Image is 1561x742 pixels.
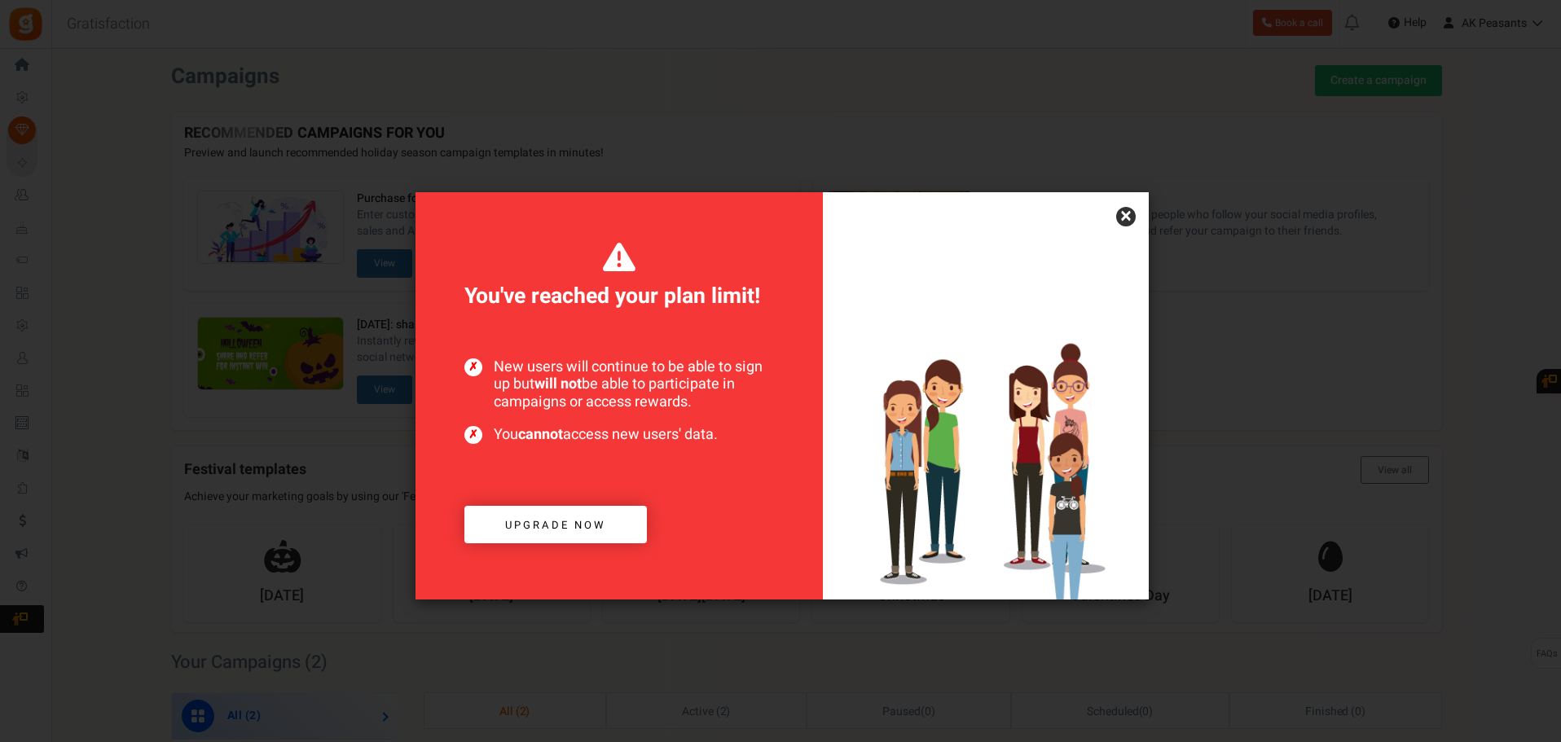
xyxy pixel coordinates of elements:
[464,426,774,444] span: You access new users' data.
[1116,207,1136,226] a: ×
[505,517,606,533] span: Upgrade now
[534,373,582,395] b: will not
[518,424,563,446] b: cannot
[464,241,774,313] span: You've reached your plan limit!
[464,358,774,411] span: New users will continue to be able to sign up but be able to participate in campaigns or access r...
[464,506,647,544] a: Upgrade now
[823,274,1149,599] img: Increased users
